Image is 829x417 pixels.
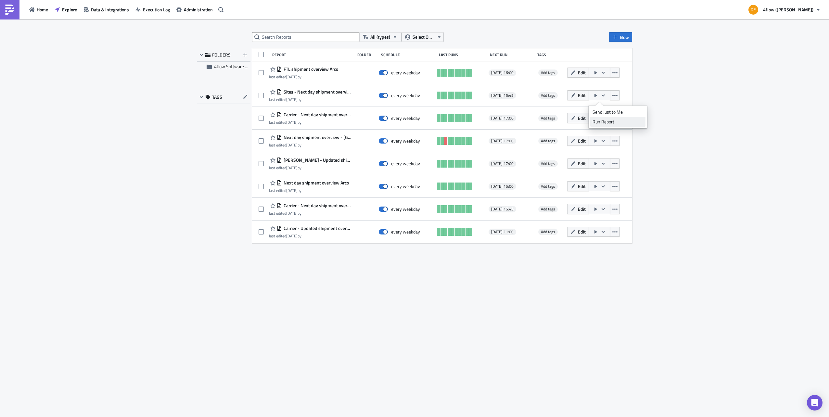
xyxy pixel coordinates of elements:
span: Add tags [541,160,555,167]
div: every weekday [391,93,420,98]
img: PushMetrics [5,5,15,15]
span: Add tags [541,206,555,212]
button: Edit [567,204,589,214]
span: [DATE] 17:00 [491,138,514,144]
span: TAGS [212,94,222,100]
button: Edit [567,136,589,146]
time: 2025-05-28T08:59:59Z [286,142,298,148]
span: Next day shipment overview Arco [282,180,349,186]
span: Add tags [541,69,555,76]
span: DeLuca - Updated shipment overview of today [282,157,351,163]
button: 4flow ([PERSON_NAME]) [745,3,824,17]
span: Execution Log [143,6,170,13]
span: Add tags [538,160,558,167]
span: [DATE] 16:00 [491,70,514,75]
button: New [609,32,632,42]
span: Administration [184,6,213,13]
span: FOLDERS [212,52,231,58]
div: last edited by [269,211,351,216]
div: Report [272,52,354,57]
button: Explore [51,5,80,15]
div: last edited by [269,97,351,102]
span: Edit [578,115,586,121]
button: Select Owner [402,32,444,42]
span: FTL shipment overview Arco [282,66,338,72]
button: Edit [567,181,589,191]
time: 2025-06-10T13:06:50Z [286,187,298,194]
div: every weekday [391,183,420,189]
time: 2025-05-28T08:23:58Z [286,233,298,239]
div: last edited by [269,74,338,79]
span: Add tags [538,183,558,190]
div: last edited by [269,165,351,170]
span: Add tags [538,115,558,121]
div: every weekday [391,161,420,167]
span: Carrier - Next day shipment overview Girona [282,112,351,118]
span: Add tags [538,138,558,144]
time: 2025-05-28T08:30:47Z [286,119,298,125]
img: Avatar [748,4,759,15]
button: Home [26,5,51,15]
span: 4flow ([PERSON_NAME]) [763,6,813,13]
div: Folder [357,52,378,57]
div: Schedule [381,52,436,57]
div: every weekday [391,229,420,235]
button: Administration [173,5,216,15]
button: Edit [567,227,589,237]
span: Explore [62,6,77,13]
span: Edit [578,69,586,76]
div: Open Intercom Messenger [807,395,823,411]
div: every weekday [391,206,420,212]
button: Edit [567,90,589,100]
div: last edited by [269,234,351,238]
span: 4flow Software KAM [214,63,254,70]
button: All (types) [359,32,402,42]
span: Add tags [538,206,558,212]
time: 2025-05-28T10:15:21Z [286,96,298,103]
span: Add tags [538,229,558,235]
span: Edit [578,183,586,190]
button: Edit [567,68,589,78]
span: Select Owner [413,33,434,41]
span: Add tags [541,229,555,235]
span: [DATE] 17:00 [491,116,514,121]
span: Next day shipment overview - Girona [282,134,351,140]
time: 2025-06-10T14:21:42Z [286,74,298,80]
span: Home [37,6,48,13]
span: Edit [578,137,586,144]
span: Carrier - Updated shipment overview of today [282,225,351,231]
span: [DATE] 17:00 [491,161,514,166]
div: Tags [537,52,565,57]
span: [DATE] 15:45 [491,207,514,212]
button: Data & Integrations [80,5,132,15]
span: Add tags [538,69,558,76]
span: Add tags [541,183,555,189]
div: Run Report [593,119,643,125]
time: 2025-05-28T08:24:18Z [286,165,298,171]
button: Execution Log [132,5,173,15]
div: every weekday [391,70,420,76]
span: Add tags [541,92,555,98]
time: 2025-05-28T08:28:20Z [286,210,298,216]
button: Edit [567,113,589,123]
span: Edit [578,92,586,99]
span: New [620,34,629,41]
span: Carrier - Next day shipment overview [282,203,351,208]
input: Search Reports [252,32,359,42]
div: Last Runs [439,52,487,57]
span: Sites - Next day shipment overview [282,89,351,95]
span: Edit [578,228,586,235]
div: every weekday [391,138,420,144]
span: Data & Integrations [91,6,129,13]
div: every weekday [391,115,420,121]
div: last edited by [269,188,349,193]
span: All (types) [370,33,390,41]
span: [DATE] 11:00 [491,229,514,234]
div: last edited by [269,143,351,147]
div: last edited by [269,120,351,125]
span: Edit [578,160,586,167]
